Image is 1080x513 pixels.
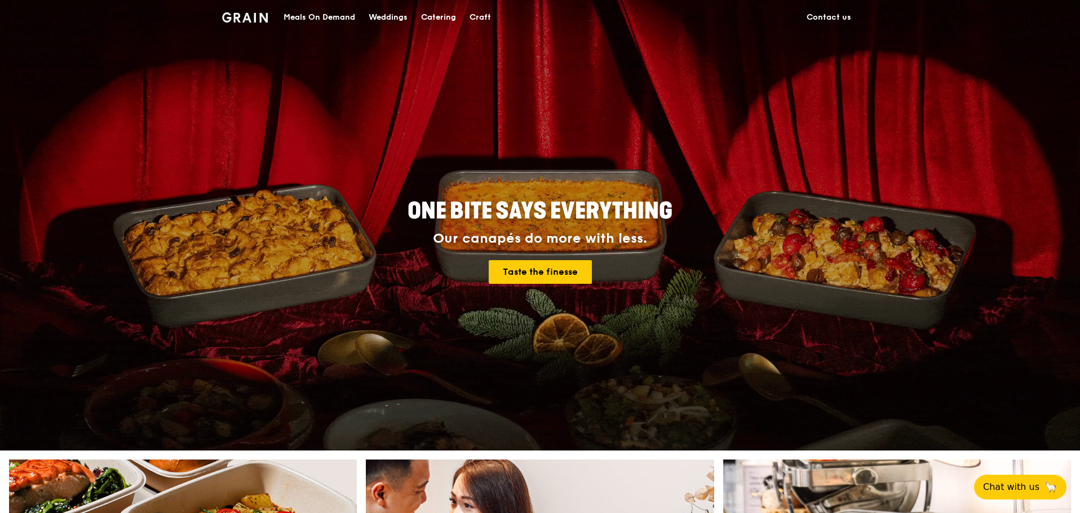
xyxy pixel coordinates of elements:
span: 🦙 [1044,480,1057,494]
div: Weddings [369,1,408,34]
div: Meals On Demand [284,1,355,34]
span: Chat with us [983,480,1039,494]
div: Catering [421,1,456,34]
div: Craft [470,1,491,34]
img: Grain [222,12,268,23]
a: Contact us [800,1,858,34]
button: Chat with us🦙 [974,475,1066,499]
div: Our canapés do more with less. [337,231,743,247]
span: ONE BITE SAYS EVERYTHING [408,198,672,225]
a: Weddings [362,1,414,34]
a: Catering [414,1,463,34]
a: Taste the finesse [489,260,592,284]
a: Craft [463,1,498,34]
